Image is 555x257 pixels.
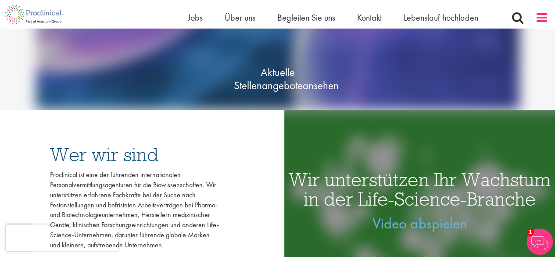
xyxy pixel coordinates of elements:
font: 1 [529,229,532,235]
font: Proclinical ist eine der führenden internationalen Personalvermittlungsagenturen für die Biowisse... [50,170,219,250]
a: Kontakt [357,12,382,23]
font: Wir unterstützen Ihr Wachstum [289,168,550,192]
font: Video abspielen [372,214,466,233]
font: ansehen [303,78,339,92]
font: in der Life-Science-Branche [304,187,536,211]
a: Aktuelle Stellenangeboteansehen [234,24,322,120]
a: Jobs [188,12,203,23]
a: Lebenslauf hochladen [404,12,478,23]
a: Begleiten Sie uns [277,12,335,23]
a: Über uns [225,12,255,23]
font: Aktuelle Stellenangebote [234,65,303,92]
img: Chatbot [526,228,553,255]
font: Wer wir sind [50,143,158,167]
iframe: reCAPTCHA [6,224,118,251]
